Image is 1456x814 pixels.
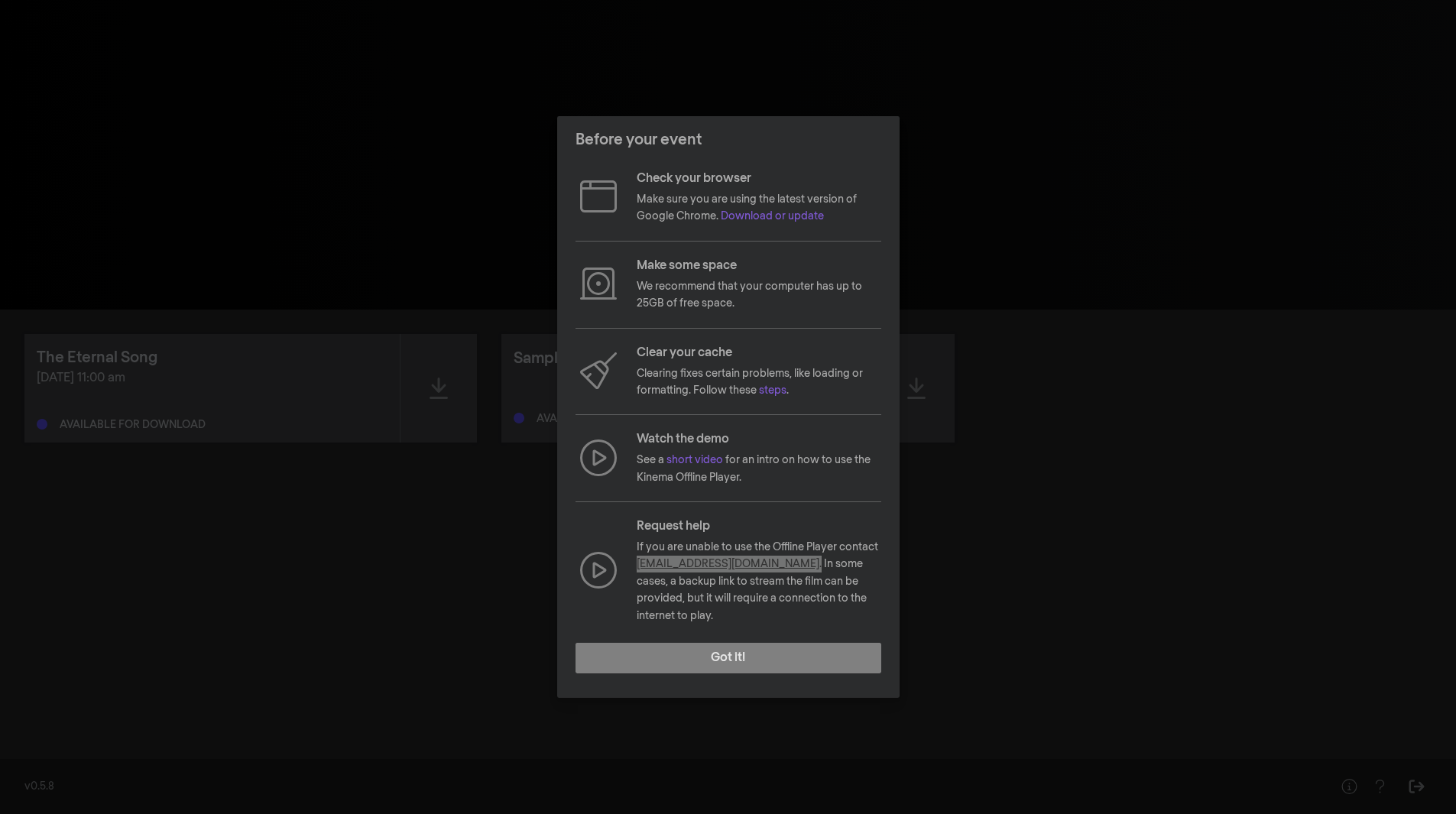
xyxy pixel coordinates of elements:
[557,116,900,164] header: Before your event
[637,452,881,486] p: See a for an intro on how to use the Kinema Offline Player.
[637,344,881,362] p: Clear your cache
[759,385,786,396] a: steps
[637,278,881,313] p: We recommend that your computer has up to 25GB of free space.
[637,191,881,225] p: Make sure you are using the latest version of Google Chrome.
[637,559,819,569] a: [EMAIL_ADDRESS][DOMAIN_NAME]
[666,455,723,465] a: short video
[637,170,881,188] p: Check your browser
[637,257,881,275] p: Make some space
[637,539,881,624] p: If you are unable to use the Offline Player contact . In some cases, a backup link to stream the ...
[721,211,824,222] a: Download or update
[637,430,881,449] p: Watch the demo
[637,517,881,536] p: Request help
[637,365,881,400] p: Clearing fixes certain problems, like loading or formatting. Follow these .
[576,643,881,673] button: Got it!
